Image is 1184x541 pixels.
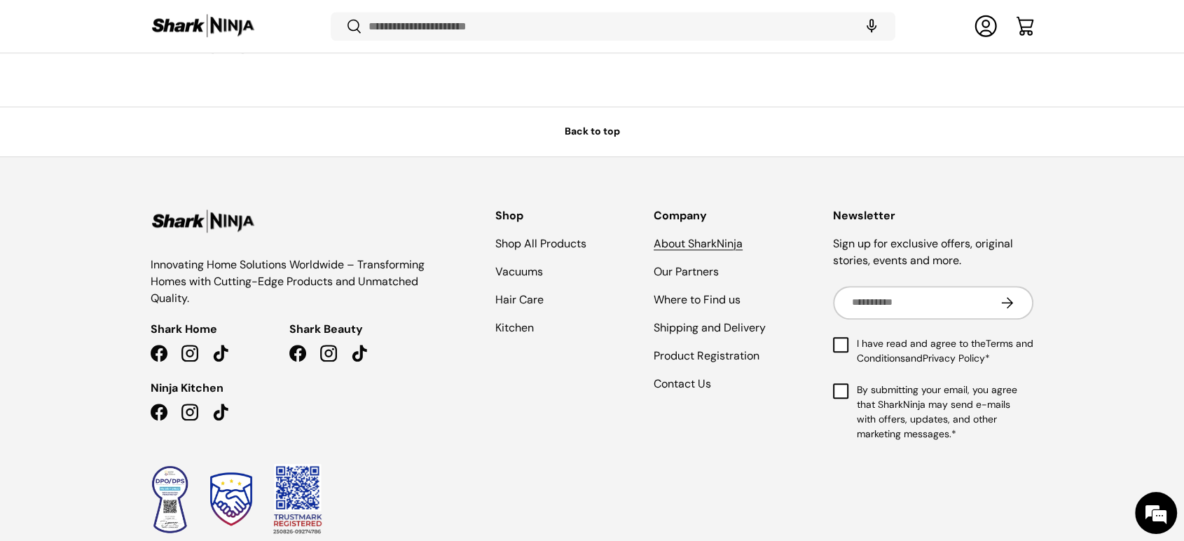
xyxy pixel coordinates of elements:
a: About SharkNinja [654,236,743,251]
a: Contact Us [654,376,711,391]
img: Trustmark QR [273,464,322,535]
textarea: Type your message and hit 'Enter' [7,383,267,432]
span: Shark Home [151,321,217,338]
a: Shop All Products [495,236,586,251]
a: Product Registration [654,348,759,363]
div: Minimize live chat window [230,7,263,41]
span: Shark Beauty [289,321,363,338]
a: Terms and Conditions [857,337,1033,364]
span: We're online! [81,177,193,318]
img: Data Privacy Seal [151,465,189,534]
span: By submitting your email, you agree that SharkNinja may send e-mails with offers, updates, and ot... [857,383,1033,441]
div: Chat with us now [73,78,235,97]
span: I have read and agree to the and * [857,336,1033,366]
a: Our Partners [654,264,719,279]
span: Ninja Kitchen [151,380,223,397]
img: Trustmark Seal [210,472,252,526]
a: Shipping and Delivery [654,320,766,335]
a: Hair Care [495,292,544,307]
p: Innovating Home Solutions Worldwide – Transforming Homes with Cutting-Edge Products and Unmatched... [151,256,428,307]
img: Shark Ninja Philippines [151,13,256,40]
a: Privacy Policy [923,352,985,364]
h2: Newsletter [833,207,1033,224]
a: Where to Find us [654,292,741,307]
p: Sign up for exclusive offers, original stories, events and more. [833,235,1033,269]
a: Vacuums [495,264,543,279]
speech-search-button: Search by voice [849,11,894,42]
a: Kitchen [495,320,534,335]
